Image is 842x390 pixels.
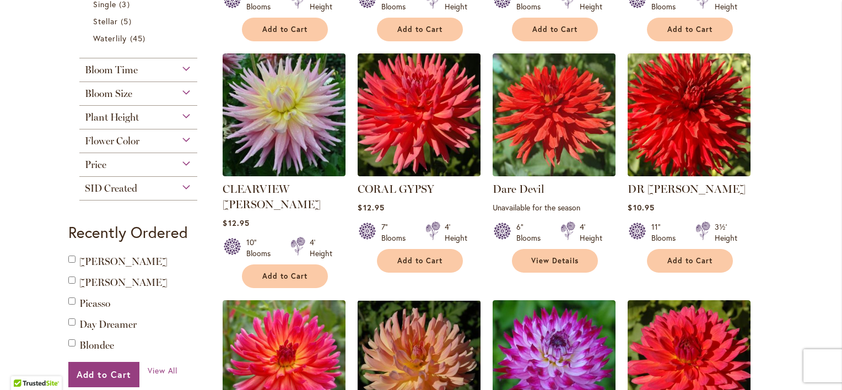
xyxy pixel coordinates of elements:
p: Unavailable for the season [493,202,616,213]
div: 10" Blooms [246,237,277,259]
span: $10.95 [628,202,654,213]
span: Add to Cart [262,272,307,281]
a: DR [PERSON_NAME] [628,182,746,196]
div: 4' Height [445,221,467,243]
div: 3½' Height [715,221,737,243]
a: View Details [512,249,598,273]
span: Price [85,159,106,171]
a: CLEARVIEW [PERSON_NAME] [223,182,321,211]
span: $12.95 [223,218,249,228]
span: Add to Cart [667,256,713,266]
button: Add to Cart [242,18,328,41]
div: 6" Blooms [516,221,547,243]
a: Dare Devil [493,182,544,196]
span: Add to Cart [397,256,442,266]
button: Add to Cart [647,18,733,41]
a: View All [148,365,178,376]
span: Add to Cart [397,25,442,34]
div: 11" Blooms [651,221,682,243]
span: 45 [130,32,148,44]
iframe: Launch Accessibility Center [8,351,39,382]
a: DR LES [628,168,751,178]
img: Dare Devil [493,53,616,176]
a: [PERSON_NAME] [79,256,168,268]
a: Blondee [79,339,114,351]
button: Add to Cart [377,249,463,273]
a: CORAL GYPSY [358,168,481,178]
div: 4' Height [310,237,332,259]
span: Add to Cart [532,25,577,34]
span: Bloom Size [85,88,132,100]
strong: Recently Ordered [68,222,188,242]
span: SID Created [85,182,137,194]
span: Flower Color [85,135,139,147]
button: Add to Cart [68,362,139,387]
span: Stellar [93,16,118,26]
a: Day Dreamer [79,318,137,331]
img: Clearview Jonas [223,53,346,176]
span: Plant Height [85,111,139,123]
button: Add to Cart [647,249,733,273]
img: CORAL GYPSY [358,53,481,176]
span: $12.95 [358,202,384,213]
a: CORAL GYPSY [358,182,434,196]
a: Waterlily 45 [93,32,186,44]
span: Waterlily [93,33,127,44]
img: DR LES [628,53,751,176]
a: Picasso [79,297,110,310]
span: 5 [121,15,134,27]
a: Clearview Jonas [223,168,346,178]
a: [PERSON_NAME] [79,277,168,289]
span: Add to Cart [667,25,713,34]
span: View Details [531,256,579,266]
button: Add to Cart [512,18,598,41]
a: Dare Devil [493,168,616,178]
span: Add to Cart [262,25,307,34]
button: Add to Cart [377,18,463,41]
span: Add to Cart [77,369,131,380]
div: 4' Height [580,221,602,243]
button: Add to Cart [242,264,328,288]
a: Stellar 5 [93,15,186,27]
div: 7" Blooms [381,221,412,243]
span: Bloom Time [85,64,138,76]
